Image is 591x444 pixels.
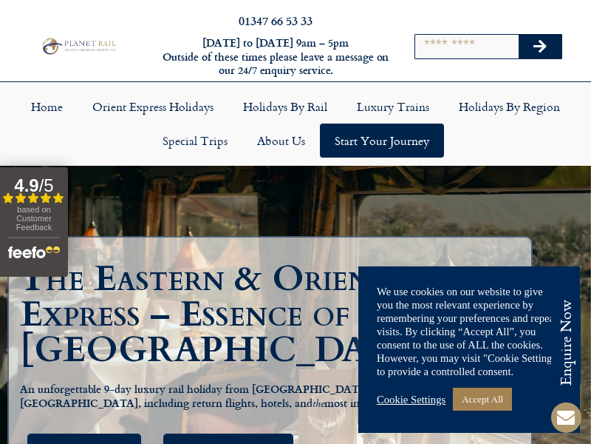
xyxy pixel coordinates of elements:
[16,90,78,124] a: Home
[342,90,444,124] a: Luxury Trains
[312,396,324,414] em: the
[377,393,445,406] a: Cookie Settings
[444,90,575,124] a: Holidays by Region
[228,90,342,124] a: Holidays by Rail
[148,124,242,158] a: Special Trips
[20,383,520,411] h5: An unforgettable 9-day luxury rail holiday from [GEOGRAPHIC_DATA] through [GEOGRAPHIC_DATA], incl...
[7,90,584,158] nav: Menu
[39,36,118,55] img: Planet Rail Train Holidays Logo
[377,285,561,378] div: We use cookies on our website to give you the most relevant experience by remembering your prefer...
[20,261,527,368] h1: The Eastern & Oriental Express – Essence of [GEOGRAPHIC_DATA]
[320,124,444,158] a: Start your Journey
[78,90,228,124] a: Orient Express Holidays
[519,35,561,58] button: Search
[239,12,312,29] a: 01347 66 53 33
[453,388,512,411] a: Accept All
[161,36,390,78] h6: [DATE] to [DATE] 9am – 5pm Outside of these times please leave a message on our 24/7 enquiry serv...
[242,124,320,158] a: About Us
